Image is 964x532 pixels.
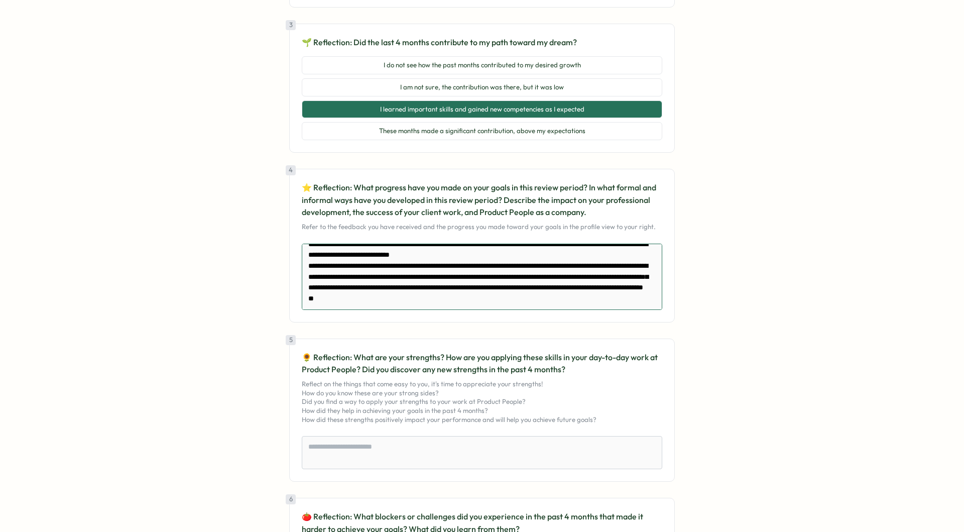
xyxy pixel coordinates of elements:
[302,36,662,49] p: 🌱 Reflection: Did the last 4 months contribute to my path toward my dream?
[302,122,662,140] button: These months made a significant contribution, above my expectations
[302,223,662,232] p: Refer to the feedback you have received and the progress you made toward your goals in the profil...
[302,351,662,376] p: 🌻 Reflection: What are your strengths? How are you applying these skills in your day-to-day work ...
[302,56,662,74] button: I do not see how the past months contributed to my desired growth
[302,100,662,119] button: I learned important skills and gained new competencies as I expected
[286,20,296,30] div: 3
[302,380,662,424] p: Reflect on the things that come easy to you, it's time to appreciate your strengths! How do you k...
[286,335,296,345] div: 5
[302,181,662,219] p: ⭐️ Reflection: What progress have you made on your goals in this review period? In what formal an...
[302,78,662,96] button: I am not sure, the contribution was there, but it was low
[286,165,296,175] div: 4
[286,494,296,504] div: 6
